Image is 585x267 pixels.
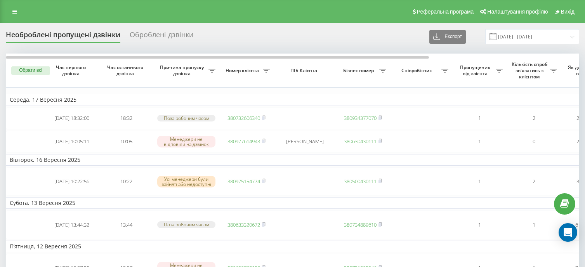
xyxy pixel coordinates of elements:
[417,9,474,15] span: Реферальна програма
[507,131,561,153] td: 0
[227,114,260,121] a: 380732606340
[507,167,561,196] td: 2
[344,138,377,145] a: 380630430111
[99,131,153,153] td: 10:05
[11,66,50,75] button: Обрати всі
[340,68,379,74] span: Бізнес номер
[561,9,575,15] span: Вихід
[105,64,147,76] span: Час останнього дзвінка
[45,131,99,153] td: [DATE] 10:05:11
[344,178,377,185] a: 380500430111
[157,176,215,187] div: Усі менеджери були зайняті або недоступні
[157,221,215,228] div: Поза робочим часом
[429,30,466,44] button: Експорт
[344,114,377,121] a: 380934377070
[157,64,208,76] span: Причина пропуску дзвінка
[507,107,561,129] td: 2
[99,210,153,239] td: 13:44
[280,68,329,74] span: ПІБ Клієнта
[559,223,577,242] div: Open Intercom Messenger
[45,210,99,239] td: [DATE] 13:44:32
[510,61,550,80] span: Кількість спроб зв'язатись з клієнтом
[227,221,260,228] a: 380633320672
[274,131,336,153] td: [PERSON_NAME]
[452,167,507,196] td: 1
[344,221,377,228] a: 380734889610
[45,167,99,196] td: [DATE] 10:22:56
[6,31,120,43] div: Необроблені пропущені дзвінки
[394,68,441,74] span: Співробітник
[487,9,548,15] span: Налаштування профілю
[507,210,561,239] td: 1
[223,68,263,74] span: Номер клієнта
[130,31,193,43] div: Оброблені дзвінки
[456,64,496,76] span: Пропущених від клієнта
[452,131,507,153] td: 1
[157,115,215,121] div: Поза робочим часом
[227,178,260,185] a: 380975154774
[45,107,99,129] td: [DATE] 18:32:00
[99,167,153,196] td: 10:22
[452,107,507,129] td: 1
[452,210,507,239] td: 1
[227,138,260,145] a: 380977614943
[51,64,93,76] span: Час першого дзвінка
[157,136,215,147] div: Менеджери не відповіли на дзвінок
[99,107,153,129] td: 18:32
